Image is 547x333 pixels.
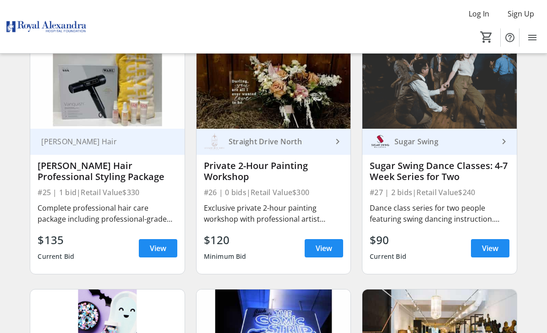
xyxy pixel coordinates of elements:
[204,131,225,152] img: Straight Drive North
[139,239,177,257] a: View
[38,232,74,248] div: $135
[508,8,534,19] span: Sign Up
[370,202,509,224] div: Dance class series for two people featuring swing dancing instruction. Choose from 4-7 week progr...
[370,248,406,265] div: Current Bid
[204,186,343,199] div: #26 | 0 bids | Retail Value $300
[461,6,497,21] button: Log In
[204,202,343,224] div: Exclusive private 2-hour painting workshop with professional artist instruction. Includes all art...
[523,28,542,47] button: Menu
[204,160,343,182] div: Private 2-Hour Painting Workshop
[478,29,495,45] button: Cart
[370,186,509,199] div: #27 | 2 bids | Retail Value $240
[332,136,343,147] mat-icon: keyboard_arrow_right
[204,232,246,248] div: $120
[305,239,343,257] a: View
[482,243,498,254] span: View
[30,42,184,129] img: Shayla Lynn Hair Professional Styling Package
[370,232,406,248] div: $90
[362,42,516,129] img: Sugar Swing Dance Classes: 4-7 Week Series for Two
[469,8,489,19] span: Log In
[150,243,166,254] span: View
[501,28,519,47] button: Help
[370,131,391,152] img: Sugar Swing
[370,160,509,182] div: Sugar Swing Dance Classes: 4-7 Week Series for Two
[391,137,498,146] div: Sugar Swing
[5,4,87,49] img: Royal Alexandra Hospital Foundation's Logo
[471,239,509,257] a: View
[204,248,246,265] div: Minimum Bid
[498,136,509,147] mat-icon: keyboard_arrow_right
[197,42,350,129] img: Private 2-Hour Painting Workshop
[316,243,332,254] span: View
[225,137,332,146] div: Straight Drive North
[500,6,542,21] button: Sign Up
[362,129,516,155] a: Sugar SwingSugar Swing
[38,186,177,199] div: #25 | 1 bid | Retail Value $330
[38,137,166,146] div: [PERSON_NAME] Hair
[38,160,177,182] div: [PERSON_NAME] Hair Professional Styling Package
[38,202,177,224] div: Complete professional hair care package including professional-grade hair dryer, premium hair pro...
[197,129,350,155] a: Straight Drive NorthStraight Drive North
[38,248,74,265] div: Current Bid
